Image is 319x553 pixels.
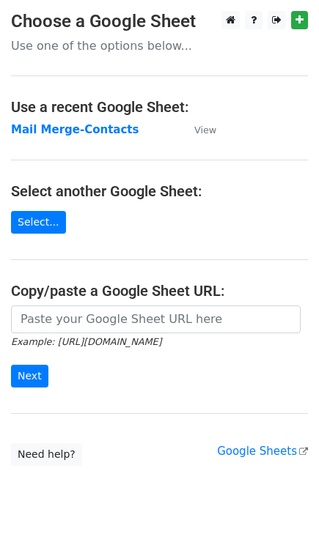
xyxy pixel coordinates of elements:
[11,365,48,387] input: Next
[11,336,161,347] small: Example: [URL][DOMAIN_NAME]
[11,11,308,32] h3: Choose a Google Sheet
[180,123,216,136] a: View
[11,305,301,333] input: Paste your Google Sheet URL here
[11,123,139,136] a: Mail Merge-Contacts
[11,211,66,234] a: Select...
[11,98,308,116] h4: Use a recent Google Sheet:
[217,445,308,458] a: Google Sheets
[11,443,82,466] a: Need help?
[11,182,308,200] h4: Select another Google Sheet:
[11,38,308,53] p: Use one of the options below...
[11,282,308,300] h4: Copy/paste a Google Sheet URL:
[194,125,216,136] small: View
